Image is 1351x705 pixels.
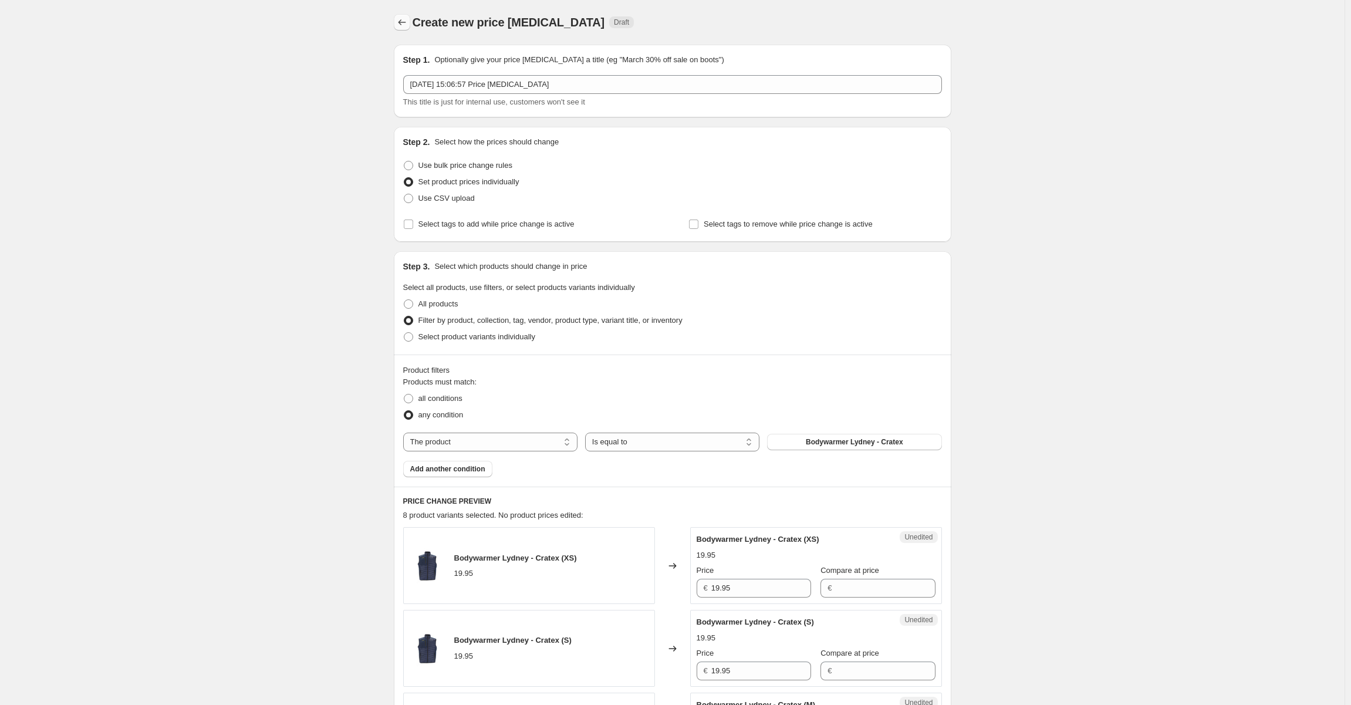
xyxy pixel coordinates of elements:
[704,220,873,228] span: Select tags to remove while price change is active
[418,410,464,419] span: any condition
[403,497,942,506] h6: PRICE CHANGE PREVIEW
[403,511,583,520] span: 8 product variants selected. No product prices edited:
[413,16,605,29] span: Create new price [MEDICAL_DATA]
[410,464,485,474] span: Add another condition
[403,75,942,94] input: 30% off holiday sale
[418,161,512,170] span: Use bulk price change rules
[904,532,933,542] span: Unedited
[403,97,585,106] span: This title is just for internal use, customers won't see it
[418,332,535,341] span: Select product variants individually
[418,194,475,203] span: Use CSV upload
[410,631,445,666] img: Lydney_1_80x.jpg
[410,548,445,583] img: Lydney_1_80x.jpg
[820,649,879,657] span: Compare at price
[418,316,683,325] span: Filter by product, collection, tag, vendor, product type, variant title, or inventory
[454,568,474,579] div: 19.95
[806,437,903,447] span: Bodywarmer Lydney - Cratex
[434,261,587,272] p: Select which products should change in price
[697,566,714,575] span: Price
[454,650,474,662] div: 19.95
[828,666,832,675] span: €
[434,136,559,148] p: Select how the prices should change
[697,632,716,644] div: 19.95
[454,554,577,562] span: Bodywarmer Lydney - Cratex (XS)
[418,299,458,308] span: All products
[403,261,430,272] h2: Step 3.
[403,54,430,66] h2: Step 1.
[704,666,708,675] span: €
[767,434,941,450] button: Bodywarmer Lydney - Cratex
[418,220,575,228] span: Select tags to add while price change is active
[697,549,716,561] div: 19.95
[697,649,714,657] span: Price
[394,14,410,31] button: Price change jobs
[403,461,492,477] button: Add another condition
[418,177,519,186] span: Set product prices individually
[403,377,477,386] span: Products must match:
[403,365,942,376] div: Product filters
[434,54,724,66] p: Optionally give your price [MEDICAL_DATA] a title (eg "March 30% off sale on boots")
[454,636,572,645] span: Bodywarmer Lydney - Cratex (S)
[697,535,819,544] span: Bodywarmer Lydney - Cratex (XS)
[403,136,430,148] h2: Step 2.
[614,18,629,27] span: Draft
[403,283,635,292] span: Select all products, use filters, or select products variants individually
[828,583,832,592] span: €
[820,566,879,575] span: Compare at price
[904,615,933,625] span: Unedited
[697,618,814,626] span: Bodywarmer Lydney - Cratex (S)
[704,583,708,592] span: €
[418,394,462,403] span: all conditions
